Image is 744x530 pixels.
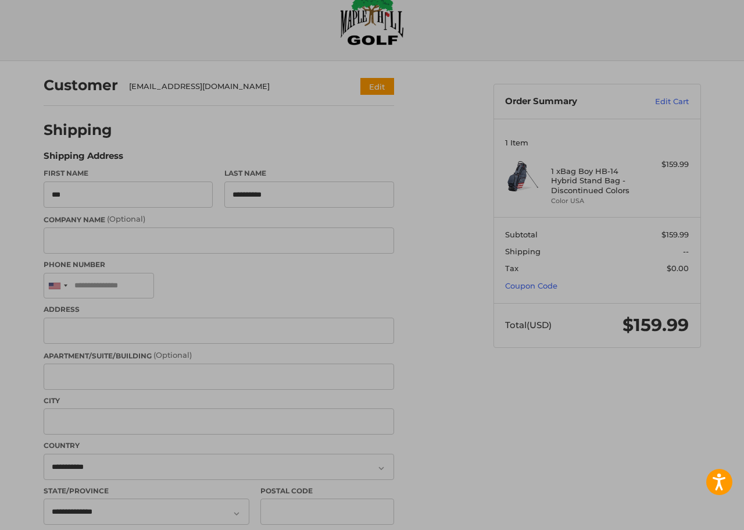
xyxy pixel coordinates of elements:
span: -- [683,247,689,256]
h2: Shipping [44,121,112,139]
label: Address [44,304,394,315]
small: (Optional) [107,214,145,223]
label: State/Province [44,486,249,496]
label: Phone Number [44,259,394,270]
label: Company Name [44,214,394,225]
span: Total (USD) [505,319,552,330]
a: Edit Cart [630,96,689,108]
label: Postal Code [260,486,394,496]
div: $159.99 [643,159,689,170]
span: $0.00 [667,264,689,273]
span: Tax [505,264,518,273]
span: $159.99 [661,230,689,239]
div: United States: +1 [44,273,71,298]
label: City [44,396,394,406]
div: [EMAIL_ADDRESS][DOMAIN_NAME] [129,81,338,93]
small: (Optional) [153,350,192,360]
h3: Order Summary [505,96,630,108]
h3: 1 Item [505,138,689,147]
label: Last Name [224,168,394,179]
span: Subtotal [505,230,538,239]
label: Apartment/Suite/Building [44,350,394,361]
a: Coupon Code [505,281,557,290]
label: Country [44,440,394,451]
h2: Customer [44,76,118,94]
label: First Name [44,168,213,179]
legend: Shipping Address [44,150,123,168]
button: Edit [360,78,394,95]
li: Color USA [551,196,640,206]
span: $159.99 [623,314,689,336]
h4: 1 x Bag Boy HB-14 Hybrid Stand Bag - Discontinued Colors [551,166,640,195]
span: Shipping [505,247,541,256]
